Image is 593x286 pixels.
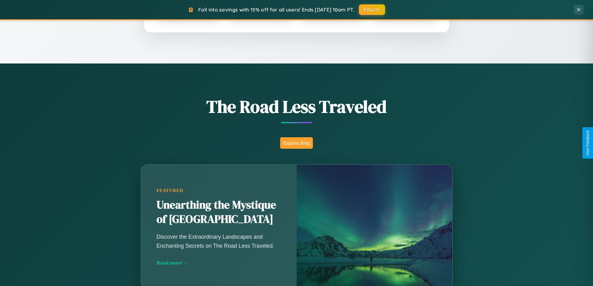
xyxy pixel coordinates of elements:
p: Discover the Extraordinary Landscapes and Enchanting Secrets on The Road Less Traveled. [157,232,281,250]
div: Read more → [157,260,281,266]
span: Fall into savings with 15% off for all users! Ends [DATE] 10am PT. [198,7,354,13]
div: Featured [157,188,281,193]
h2: Unearthing the Mystique of [GEOGRAPHIC_DATA] [157,198,281,227]
button: FALL15 [359,4,385,15]
h1: The Road Less Traveled [110,95,483,119]
button: Explore Blog [280,137,313,149]
div: Give Feedback [586,130,590,156]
